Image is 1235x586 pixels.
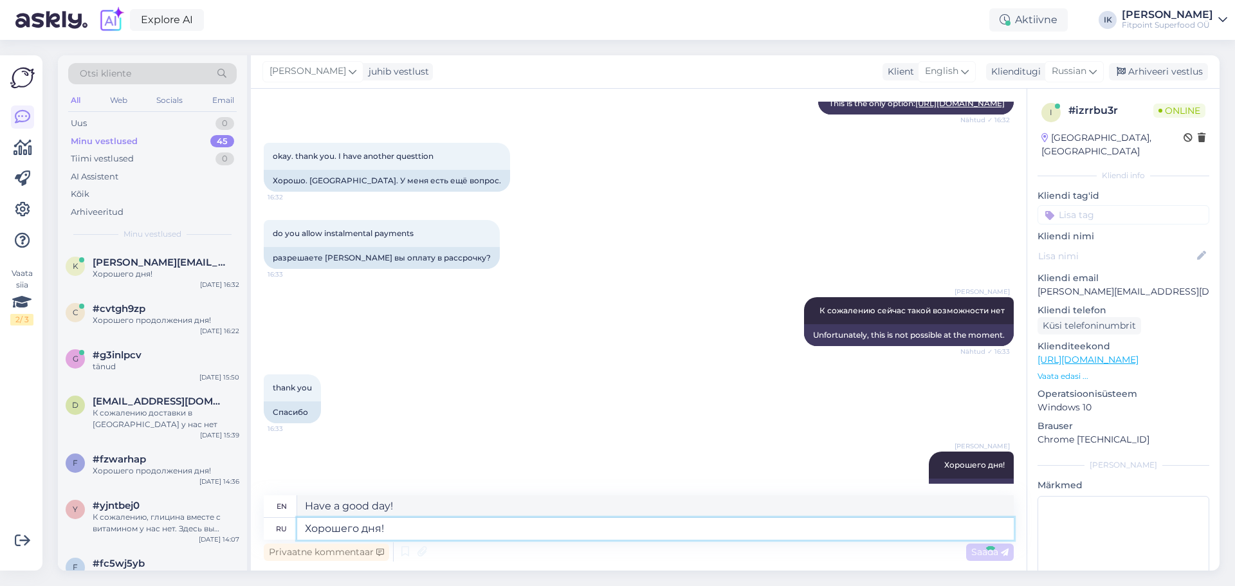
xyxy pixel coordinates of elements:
span: g [73,354,78,363]
div: juhib vestlust [363,65,429,78]
div: Vaata siia [10,268,33,325]
div: Kõik [71,188,89,201]
p: Brauser [1038,419,1209,433]
span: #g3inlpcv [93,349,142,361]
span: 16:32 [268,192,316,202]
span: okay. thank you. I have another questtion [273,151,434,161]
div: [PERSON_NAME] [1038,459,1209,471]
span: English [925,64,958,78]
span: d [72,400,78,410]
span: #cvtgh9zp [93,303,145,315]
span: kristin.adeoti@yahoo.com [93,257,226,268]
div: This is the only option: [818,93,1014,114]
a: [PERSON_NAME]Fitpoint Superfood OÜ [1122,10,1227,30]
a: [URL][DOMAIN_NAME] [915,98,1005,108]
p: [PERSON_NAME][EMAIL_ADDRESS][DOMAIN_NAME] [1038,285,1209,298]
span: Хорошего дня! [944,460,1005,470]
div: Arhiveeritud [71,206,123,219]
div: Хорошего дня! [93,268,239,280]
span: #fzwarhap [93,453,146,465]
span: Nähtud ✓ 16:33 [960,347,1010,356]
a: [URL][DOMAIN_NAME] [1038,354,1139,365]
input: Lisa tag [1038,205,1209,224]
div: 2 / 3 [10,314,33,325]
p: Operatsioonisüsteem [1038,387,1209,401]
span: Minu vestlused [123,228,181,240]
span: Otsi kliente [80,67,131,80]
div: Email [210,92,237,109]
p: Märkmed [1038,479,1209,492]
div: [DATE] 16:32 [200,280,239,289]
div: Web [107,92,130,109]
span: i [1050,107,1052,117]
div: AI Assistent [71,170,118,183]
div: [DATE] 14:07 [199,535,239,544]
div: Arhiveeri vestlus [1109,63,1208,80]
div: # izrrbu3r [1068,103,1153,118]
span: 16:33 [268,270,316,279]
div: All [68,92,83,109]
div: 45 [210,135,234,148]
p: Kliendi telefon [1038,304,1209,317]
div: 0 [215,152,234,165]
div: Хорошего продолжения дня! [93,315,239,326]
span: Nähtud ✓ 16:32 [960,115,1010,125]
div: Uus [71,117,87,130]
a: Explore AI [130,9,204,31]
span: y [73,504,78,514]
span: f [73,562,78,572]
div: Minu vestlused [71,135,138,148]
span: f [73,458,78,468]
span: c [73,307,78,317]
span: #yjntbej0 [93,500,140,511]
div: Хорошего продолжения дня! [93,465,239,477]
div: Kliendi info [1038,170,1209,181]
p: Klienditeekond [1038,340,1209,353]
p: Kliendi nimi [1038,230,1209,243]
div: Klient [883,65,914,78]
img: explore-ai [98,6,125,33]
div: Have a good day! [929,479,1014,500]
div: [DATE] 14:36 [199,477,239,486]
div: Klienditugi [986,65,1041,78]
div: Socials [154,92,185,109]
div: [DATE] 15:50 [199,372,239,382]
p: Chrome [TECHNICAL_ID] [1038,433,1209,446]
span: Russian [1052,64,1086,78]
p: Kliendi tag'id [1038,189,1209,203]
div: Aktiivne [989,8,1068,32]
p: Kliendi email [1038,271,1209,285]
span: 16:33 [268,424,316,434]
div: [PERSON_NAME] [1122,10,1213,20]
div: [DATE] 16:22 [200,326,239,336]
span: Online [1153,104,1205,118]
div: Tiimi vestlused [71,152,134,165]
div: 0 [215,117,234,130]
span: [PERSON_NAME] [955,441,1010,451]
div: Fitpoint Superfood OÜ [1122,20,1213,30]
div: [GEOGRAPHIC_DATA], [GEOGRAPHIC_DATA] [1041,131,1184,158]
div: Спасибо [264,401,321,423]
span: thank you [273,383,312,392]
div: разрешаете [PERSON_NAME] вы оплату в рассрочку? [264,247,500,269]
div: Unfortunately, this is not possible at the moment. [804,324,1014,346]
div: Küsi telefoninumbrit [1038,317,1141,334]
div: Хорошо. [GEOGRAPHIC_DATA]. У меня есть ещё вопрос. [264,170,510,192]
div: К сожалению доставки в [GEOGRAPHIC_DATA] у нас нет [93,407,239,430]
input: Lisa nimi [1038,249,1194,263]
div: К сожалению, глицина вместе с витамином у нас нет. Здесь вы можете посмотреть варианты глицина [U... [93,511,239,535]
img: Askly Logo [10,66,35,90]
p: Windows 10 [1038,401,1209,414]
div: IK [1099,11,1117,29]
span: do you allow instalmental payments [273,228,414,238]
span: [PERSON_NAME] [955,287,1010,297]
span: deinrem@yahoo.no [93,396,226,407]
div: [DATE] 15:39 [200,430,239,440]
p: Vaata edasi ... [1038,371,1209,382]
span: [PERSON_NAME] [270,64,346,78]
div: tänud [93,361,239,372]
span: К сожалению сейчас такой возможности нет [819,306,1005,315]
span: #fc5wj5yb [93,558,145,569]
span: k [73,261,78,271]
